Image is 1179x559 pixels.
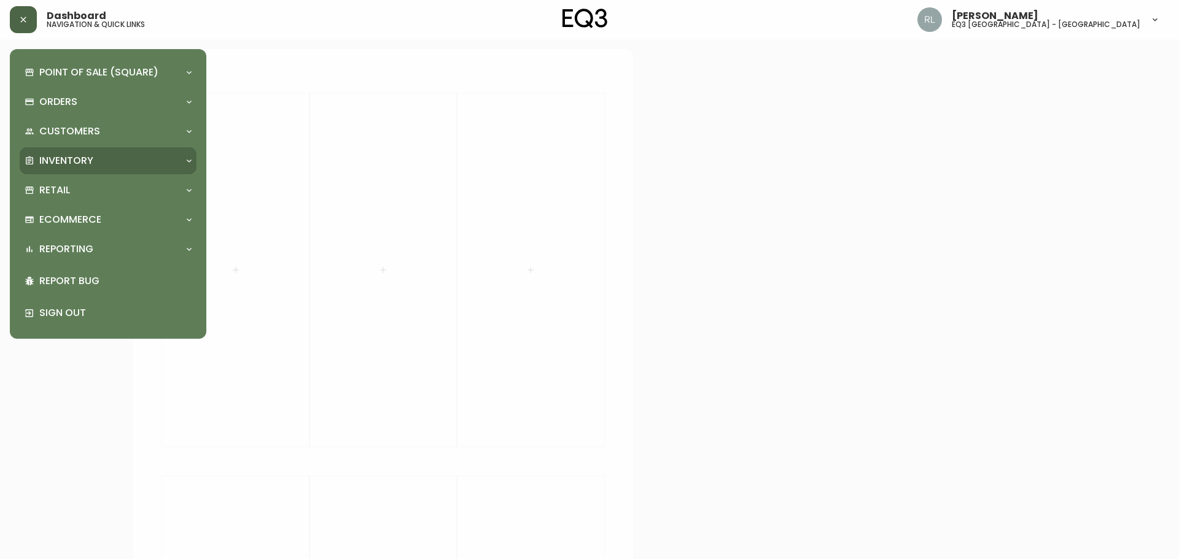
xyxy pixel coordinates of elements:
div: Ecommerce [20,206,196,233]
p: Report Bug [39,274,192,288]
p: Retail [39,183,70,197]
div: Reporting [20,236,196,263]
span: Dashboard [47,11,106,21]
div: Inventory [20,147,196,174]
p: Ecommerce [39,213,101,226]
p: Reporting [39,242,93,256]
p: Inventory [39,154,93,168]
div: Report Bug [20,265,196,297]
img: logo [562,9,608,28]
div: Retail [20,177,196,204]
div: Sign Out [20,297,196,329]
p: Customers [39,125,100,138]
img: 91cc3602ba8cb70ae1ccf1ad2913f397 [917,7,942,32]
h5: eq3 [GEOGRAPHIC_DATA] - [GEOGRAPHIC_DATA] [952,21,1140,28]
p: Sign Out [39,306,192,320]
p: Orders [39,95,77,109]
div: Point of Sale (Square) [20,59,196,86]
h5: navigation & quick links [47,21,145,28]
div: Orders [20,88,196,115]
span: [PERSON_NAME] [952,11,1038,21]
div: Customers [20,118,196,145]
p: Point of Sale (Square) [39,66,158,79]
